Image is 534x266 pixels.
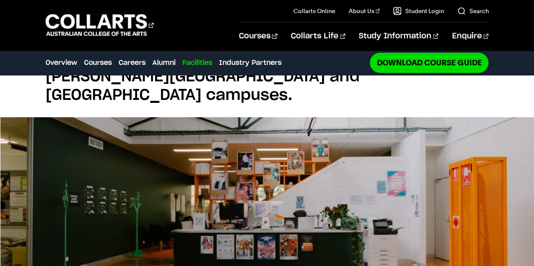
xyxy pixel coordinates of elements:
a: Facilities [182,58,212,68]
a: Study Information [359,22,438,50]
a: Industry Partners [219,58,282,68]
a: Collarts Life [291,22,345,50]
a: Student Login [393,7,444,15]
a: Search [457,7,488,15]
div: Go to homepage [46,13,154,37]
a: Courses [239,22,277,50]
h2: Collarts fashion courses are taught at our vibrant [PERSON_NAME][GEOGRAPHIC_DATA] and [GEOGRAPHIC... [46,49,489,105]
a: Overview [46,58,77,68]
a: Collarts Online [293,7,335,15]
a: Enquire [452,22,488,50]
a: Courses [84,58,112,68]
a: About Us [349,7,380,15]
a: Download Course Guide [370,53,488,73]
a: Careers [119,58,146,68]
a: Alumni [152,58,176,68]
